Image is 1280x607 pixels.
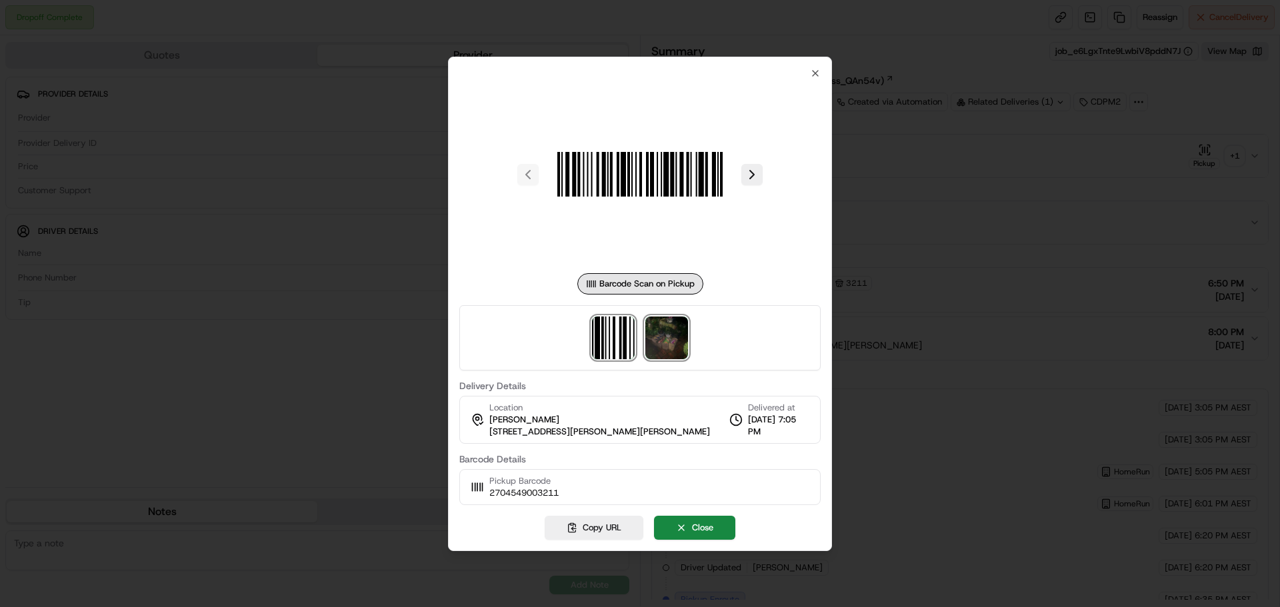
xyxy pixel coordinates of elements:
[577,273,703,295] div: Barcode Scan on Pickup
[489,402,523,414] span: Location
[748,414,809,438] span: [DATE] 7:05 PM
[489,475,559,487] span: Pickup Barcode
[489,487,559,499] span: 2704549003211
[489,426,710,438] span: [STREET_ADDRESS][PERSON_NAME][PERSON_NAME]
[459,381,821,390] label: Delivery Details
[545,516,643,540] button: Copy URL
[645,316,688,359] img: photo_proof_of_delivery image
[544,79,736,271] img: barcode_scan_on_pickup image
[748,402,809,414] span: Delivered at
[459,454,821,464] label: Barcode Details
[592,316,635,359] img: barcode_scan_on_pickup image
[489,414,559,426] span: [PERSON_NAME]
[654,516,735,540] button: Close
